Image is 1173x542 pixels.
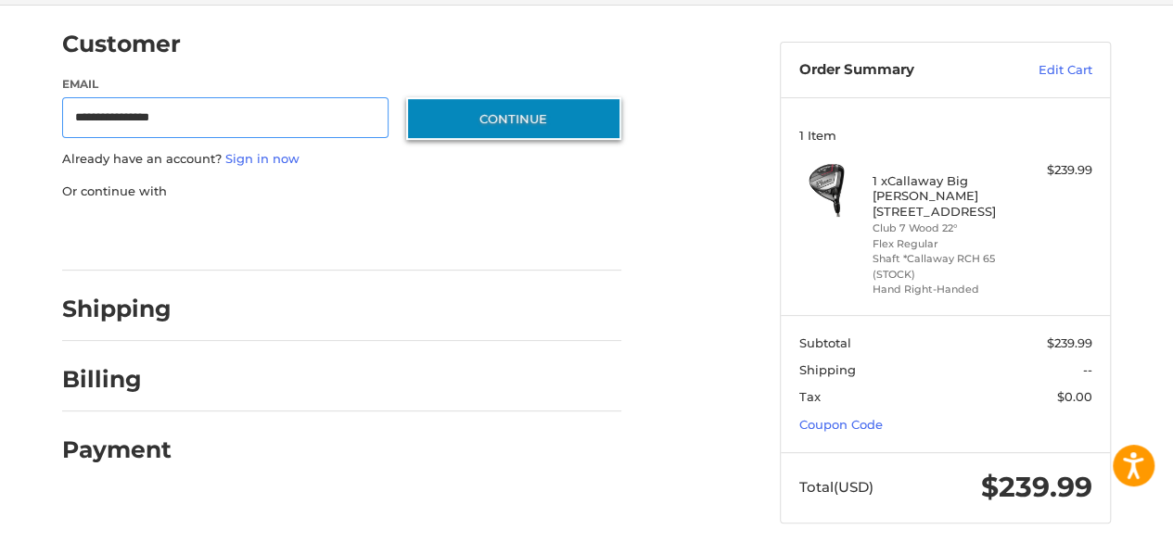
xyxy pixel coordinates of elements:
[873,236,1014,252] li: Flex Regular
[799,335,851,350] span: Subtotal
[981,470,1092,504] span: $239.99
[799,362,856,377] span: Shipping
[1083,362,1092,377] span: --
[62,30,181,58] h2: Customer
[57,219,196,252] iframe: PayPal-paypal
[62,365,171,394] h2: Billing
[799,389,821,404] span: Tax
[799,61,999,80] h3: Order Summary
[62,183,621,201] p: Or continue with
[371,219,510,252] iframe: PayPal-venmo
[62,76,389,93] label: Email
[799,417,883,432] a: Coupon Code
[873,221,1014,236] li: Club 7 Wood 22°
[406,97,621,140] button: Continue
[225,151,300,166] a: Sign in now
[873,251,1014,282] li: Shaft *Callaway RCH 65 (STOCK)
[213,219,352,252] iframe: PayPal-paylater
[799,128,1092,143] h3: 1 Item
[62,295,172,323] h2: Shipping
[62,150,621,169] p: Already have an account?
[1019,161,1092,180] div: $239.99
[799,478,873,496] span: Total (USD)
[873,173,1014,219] h4: 1 x Callaway Big [PERSON_NAME] [STREET_ADDRESS]
[873,282,1014,297] li: Hand Right-Handed
[62,435,172,464] h2: Payment
[1047,335,1092,350] span: $239.99
[1057,389,1092,404] span: $0.00
[999,61,1092,80] a: Edit Cart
